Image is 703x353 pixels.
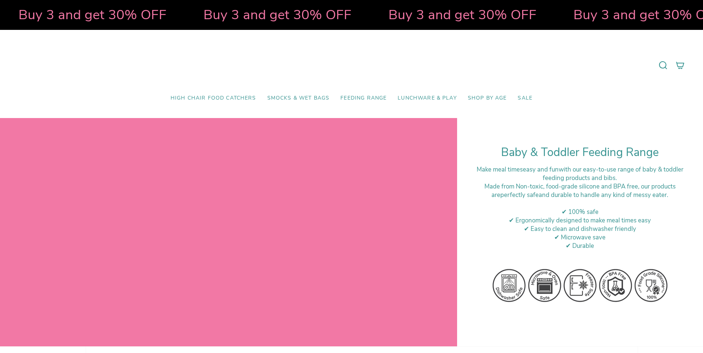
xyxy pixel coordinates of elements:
[386,6,534,24] strong: Buy 3 and get 30% OFF
[512,90,538,107] a: SALE
[288,41,415,90] a: Mumma’s Little Helpers
[462,90,512,107] a: Shop by Age
[262,90,335,107] a: Smocks & Wet Bags
[476,182,685,199] div: M
[171,95,256,101] span: High Chair Food Catchers
[267,95,330,101] span: Smocks & Wet Bags
[476,225,685,233] div: ✔ Easy to clean and dishwasher friendly
[392,90,462,107] a: Lunchware & Play
[476,146,685,159] h1: Baby & Toddler Feeding Range
[165,90,262,107] a: High Chair Food Catchers
[476,242,685,250] div: ✔ Durable
[201,6,349,24] strong: Buy 3 and get 30% OFF
[476,165,685,182] div: Make meal times with our easy-to-use range of baby & toddler feeding products and bibs.
[476,216,685,225] div: ✔ Ergonomically designed to make meal times easy
[398,95,456,101] span: Lunchware & Play
[523,165,559,174] strong: easy and fun
[335,90,392,107] a: Feeding Range
[490,182,676,199] span: ade from Non-toxic, food-grade silicone and BPA free, our products are and durable to handle any ...
[16,6,164,24] strong: Buy 3 and get 30% OFF
[518,95,532,101] span: SALE
[476,208,685,216] div: ✔ 100% safe
[554,233,606,242] span: ✔ Microwave save
[468,95,507,101] span: Shop by Age
[500,191,539,199] strong: perfectly safe
[340,95,387,101] span: Feeding Range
